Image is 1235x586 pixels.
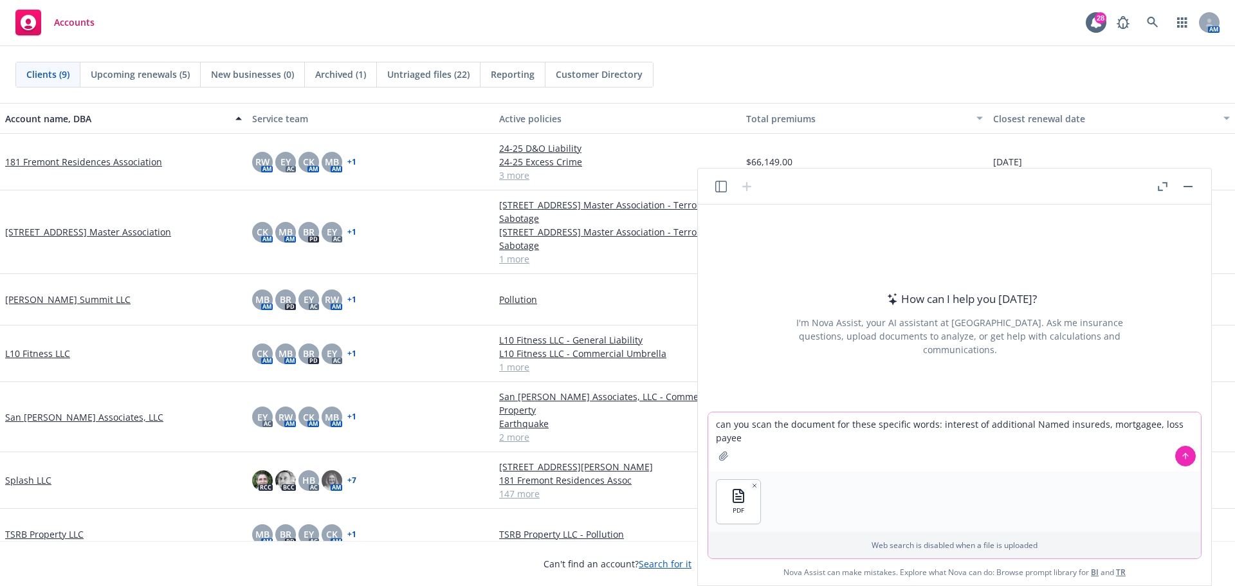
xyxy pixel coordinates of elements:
a: Earthquake [499,417,736,430]
button: Total premiums [741,103,988,134]
span: CK [303,155,315,169]
div: Closest renewal date [993,112,1216,125]
div: Service team [252,112,489,125]
a: + 1 [347,296,356,304]
div: I'm Nova Assist, your AI assistant at [GEOGRAPHIC_DATA]. Ask me insurance questions, upload docum... [779,316,1140,356]
span: MB [279,347,293,360]
textarea: can you scan the document for these specific words: interest of additional Named insureds, mortga... [708,412,1201,472]
span: EY [280,155,291,169]
a: [STREET_ADDRESS][PERSON_NAME] [499,460,736,473]
a: L10 Fitness LLC - Commercial Umbrella [499,347,736,360]
button: Service team [247,103,494,134]
a: Search for it [639,558,691,570]
span: BR [303,347,315,360]
img: photo [252,470,273,491]
span: BR [280,293,291,306]
span: Can't find an account? [544,557,691,571]
a: Report a Bug [1110,10,1136,35]
span: Untriaged files (22) [387,68,470,81]
a: [STREET_ADDRESS] Master Association - Terrorism and Sabotage [499,225,736,252]
span: MB [325,155,339,169]
span: EY [304,293,314,306]
span: Reporting [491,68,535,81]
a: + 1 [347,531,356,538]
span: BR [280,527,291,541]
img: photo [275,470,296,491]
a: + 7 [347,477,356,484]
button: Active policies [494,103,741,134]
a: TSRB Property LLC [5,527,84,541]
span: EY [257,410,268,424]
a: 2 more [499,430,736,444]
span: Accounts [54,17,95,28]
span: EY [304,527,314,541]
span: EY [327,347,337,360]
a: L10 Fitness LLC - General Liability [499,333,736,347]
a: 24-25 Excess Crime [499,155,736,169]
span: Archived (1) [315,68,366,81]
span: RW [255,155,270,169]
a: Splash LLC [5,473,51,487]
span: MB [325,410,339,424]
p: Web search is disabled when a file is uploaded [716,540,1193,551]
span: CK [257,225,268,239]
a: San [PERSON_NAME] Associates, LLC - Commercial Property [499,390,736,417]
a: TR [1116,567,1126,578]
button: PDF [717,480,760,524]
span: BR [303,225,315,239]
a: BI [1091,567,1099,578]
a: 3 more [499,169,736,182]
a: L10 Fitness LLC [5,347,70,360]
span: HB [302,473,315,487]
div: How can I help you [DATE]? [883,291,1037,307]
span: PDF [733,506,744,515]
span: [DATE] [993,155,1022,169]
img: photo [322,470,342,491]
a: [PERSON_NAME] Summit LLC [5,293,131,306]
span: EY [327,225,337,239]
div: Active policies [499,112,736,125]
span: Clients (9) [26,68,69,81]
span: Customer Directory [556,68,643,81]
a: 181 Fremont Residences Assoc [499,473,736,487]
span: RW [279,410,293,424]
a: Switch app [1169,10,1195,35]
span: $66,149.00 [746,155,792,169]
a: + 1 [347,158,356,166]
div: Account name, DBA [5,112,228,125]
a: TSRB Property LLC - Pollution [499,527,736,541]
span: CK [326,527,338,541]
a: [STREET_ADDRESS] Master Association [5,225,171,239]
a: [STREET_ADDRESS] Master Association - Terrorism and Sabotage [499,198,736,225]
button: Closest renewal date [988,103,1235,134]
span: Upcoming renewals (5) [91,68,190,81]
span: MB [255,293,270,306]
div: Total premiums [746,112,969,125]
a: + 1 [347,413,356,421]
span: New businesses (0) [211,68,294,81]
a: 24-25 D&O Liability [499,142,736,155]
a: 1 more [499,360,736,374]
span: MB [255,527,270,541]
span: MB [279,225,293,239]
span: Nova Assist can make mistakes. Explore what Nova can do: Browse prompt library for and [783,559,1126,585]
a: Search [1140,10,1166,35]
a: Accounts [10,5,100,41]
a: 147 more [499,487,736,500]
span: RW [325,293,339,306]
a: + 1 [347,228,356,236]
a: Pollution [499,293,736,306]
a: 181 Fremont Residences Association [5,155,162,169]
div: 28 [1095,12,1106,24]
span: CK [257,347,268,360]
a: 1 more [499,252,736,266]
a: San [PERSON_NAME] Associates, LLC [5,410,163,424]
a: + 1 [347,350,356,358]
span: CK [303,410,315,424]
